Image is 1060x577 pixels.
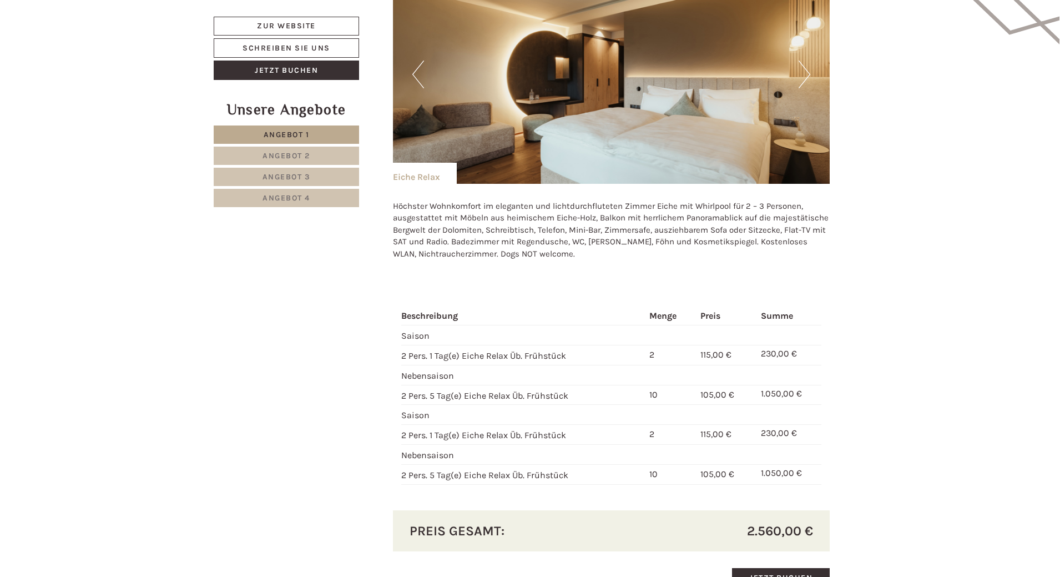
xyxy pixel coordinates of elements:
[700,469,734,479] span: 105,00 €
[214,99,359,120] div: Unsere Angebote
[401,345,645,365] td: 2 Pers. 1 Tag(e) Eiche Relax Üb. Frühstück
[401,521,612,540] div: Preis gesamt:
[214,38,359,58] a: Schreiben Sie uns
[263,193,310,203] span: Angebot 4
[393,163,457,184] div: Eiche Relax
[401,385,645,405] td: 2 Pers. 5 Tag(e) Eiche Relax Üb. Frühstück
[645,425,696,445] td: 2
[700,429,731,439] span: 115,00 €
[199,8,238,27] div: [DATE]
[756,385,821,405] td: 1.050,00 €
[401,308,645,325] th: Beschreibung
[756,345,821,365] td: 230,00 €
[799,61,810,88] button: Next
[696,308,756,325] th: Preis
[756,464,821,484] td: 1.050,00 €
[17,54,180,62] small: 07:02
[700,389,734,400] span: 105,00 €
[264,130,310,139] span: Angebot 1
[756,425,821,445] td: 230,00 €
[366,293,436,312] button: Senden
[17,32,180,41] div: Hotel B&B Feldmessner
[401,464,645,484] td: 2 Pers. 5 Tag(e) Eiche Relax Üb. Frühstück
[401,365,645,385] td: Nebensaison
[645,464,696,484] td: 10
[393,200,830,260] p: Höchster Wohnkomfort im eleganten und lichtdurchfluteten Zimmer Eiche mit Whirlpool für 2 – 3 Per...
[263,172,311,182] span: Angebot 3
[401,325,645,345] td: Saison
[401,405,645,425] td: Saison
[700,349,731,360] span: 115,00 €
[645,308,696,325] th: Menge
[645,345,696,365] td: 2
[756,308,821,325] th: Summe
[401,425,645,445] td: 2 Pers. 1 Tag(e) Eiche Relax Üb. Frühstück
[412,61,424,88] button: Previous
[8,30,186,64] div: Guten Tag, wie können wir Ihnen helfen?
[214,61,359,80] a: Jetzt buchen
[747,521,813,540] span: 2.560,00 €
[263,151,310,160] span: Angebot 2
[401,445,645,465] td: Nebensaison
[645,385,696,405] td: 10
[214,17,359,36] a: Zur Website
